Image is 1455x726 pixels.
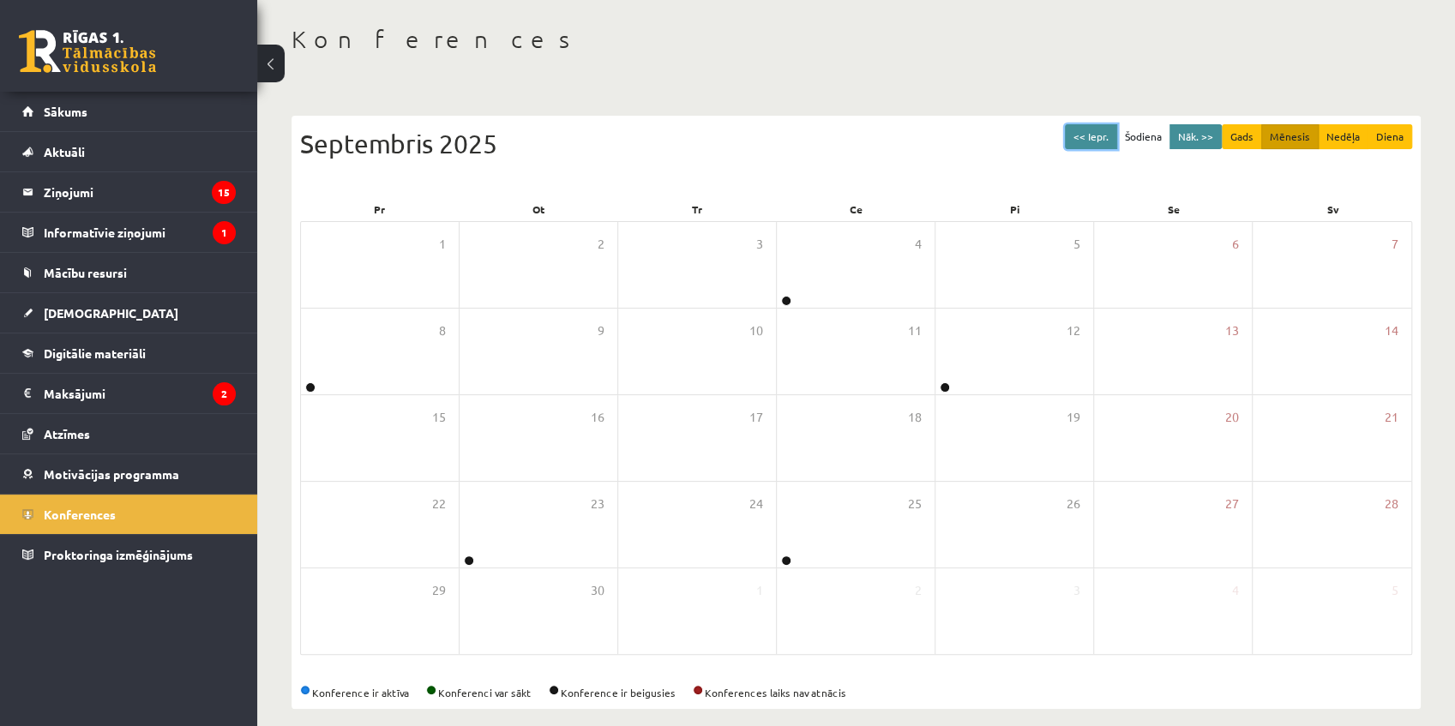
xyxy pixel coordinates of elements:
div: Ot [459,197,617,221]
span: 3 [1073,581,1080,600]
legend: Maksājumi [44,374,236,413]
span: 7 [1392,235,1398,254]
span: 4 [915,235,922,254]
span: 25 [908,495,922,513]
a: Proktoringa izmēģinājums [22,535,236,574]
a: Digitālie materiāli [22,333,236,373]
span: Sākums [44,104,87,119]
i: 1 [213,221,236,244]
span: 28 [1385,495,1398,513]
span: Konferences [44,507,116,522]
span: Motivācijas programma [44,466,179,482]
span: 1 [756,581,763,600]
div: Pr [300,197,459,221]
button: Diena [1368,124,1412,149]
a: Sākums [22,92,236,131]
span: 26 [1067,495,1080,513]
span: Proktoringa izmēģinājums [44,547,193,562]
div: Tr [618,197,777,221]
span: 5 [1073,235,1080,254]
button: << Iepr. [1065,124,1117,149]
span: 14 [1385,321,1398,340]
span: 13 [1225,321,1239,340]
span: 6 [1232,235,1239,254]
a: Maksājumi2 [22,374,236,413]
span: 20 [1225,408,1239,427]
span: 23 [591,495,604,513]
a: [DEMOGRAPHIC_DATA] [22,293,236,333]
button: Gads [1222,124,1262,149]
span: 19 [1067,408,1080,427]
span: Aktuāli [44,144,85,159]
span: 16 [591,408,604,427]
span: 9 [598,321,604,340]
span: 24 [749,495,763,513]
div: Septembris 2025 [300,124,1412,163]
a: Konferences [22,495,236,534]
div: Sv [1254,197,1412,221]
span: 17 [749,408,763,427]
span: 29 [432,581,446,600]
i: 2 [213,382,236,405]
div: Konference ir aktīva Konferenci var sākt Konference ir beigusies Konferences laiks nav atnācis [300,685,1412,700]
span: 3 [756,235,763,254]
span: 2 [915,581,922,600]
span: 18 [908,408,922,427]
div: Ce [777,197,935,221]
a: Aktuāli [22,132,236,171]
span: 8 [439,321,446,340]
span: Digitālie materiāli [44,345,146,361]
span: Mācību resursi [44,265,127,280]
a: Ziņojumi15 [22,172,236,212]
span: 15 [432,408,446,427]
button: Mēnesis [1261,124,1319,149]
i: 15 [212,181,236,204]
span: 2 [598,235,604,254]
a: Rīgas 1. Tālmācības vidusskola [19,30,156,73]
span: 1 [439,235,446,254]
span: [DEMOGRAPHIC_DATA] [44,305,178,321]
span: 10 [749,321,763,340]
button: Nāk. >> [1169,124,1222,149]
span: 5 [1392,581,1398,600]
span: 4 [1232,581,1239,600]
span: Atzīmes [44,426,90,441]
span: 12 [1067,321,1080,340]
span: 21 [1385,408,1398,427]
span: 27 [1225,495,1239,513]
a: Mācību resursi [22,253,236,292]
a: Atzīmes [22,414,236,453]
a: Motivācijas programma [22,454,236,494]
span: 11 [908,321,922,340]
div: Se [1094,197,1253,221]
a: Informatīvie ziņojumi1 [22,213,236,252]
legend: Ziņojumi [44,172,236,212]
button: Šodiena [1116,124,1170,149]
h1: Konferences [292,25,1421,54]
legend: Informatīvie ziņojumi [44,213,236,252]
span: 22 [432,495,446,513]
div: Pi [935,197,1094,221]
span: 30 [591,581,604,600]
button: Nedēļa [1318,124,1368,149]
